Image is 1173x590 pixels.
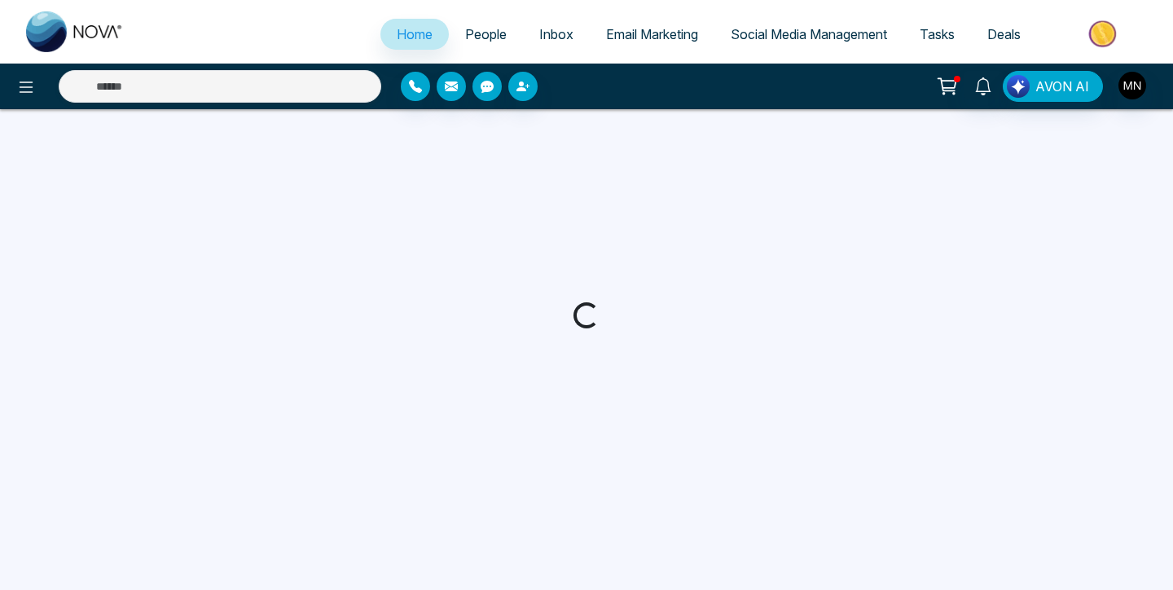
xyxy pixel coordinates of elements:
span: Email Marketing [606,26,698,42]
img: Lead Flow [1007,75,1030,98]
span: Tasks [920,26,955,42]
span: People [465,26,507,42]
button: AVON AI [1003,71,1103,102]
a: Inbox [523,19,590,50]
a: People [449,19,523,50]
img: User Avatar [1118,72,1146,99]
a: Tasks [903,19,971,50]
span: Deals [987,26,1021,42]
a: Social Media Management [714,19,903,50]
img: Nova CRM Logo [26,11,124,52]
span: Inbox [539,26,573,42]
span: AVON AI [1035,77,1089,96]
img: Market-place.gif [1045,15,1163,52]
a: Deals [971,19,1037,50]
span: Social Media Management [731,26,887,42]
span: Home [397,26,433,42]
a: Home [380,19,449,50]
a: Email Marketing [590,19,714,50]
